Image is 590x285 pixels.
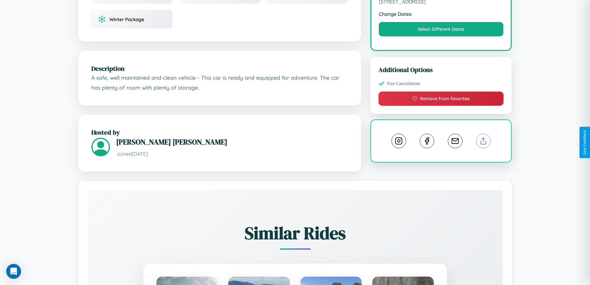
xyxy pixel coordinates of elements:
[91,128,348,137] h2: Hosted by
[379,11,504,17] strong: Change Dates:
[109,221,481,245] h2: Similar Rides
[109,16,144,22] span: Winter Package
[387,81,421,86] span: Free Cancellations
[379,22,504,36] button: Select Different Dates
[116,149,348,158] p: Joined [DATE]
[378,91,504,106] button: Remove from favorites
[91,73,348,92] p: A safe, well maintained and clean vehicle - This car is ready and equipped for adventure. The car...
[378,65,504,74] h3: Additional Options
[6,264,21,279] div: Open Intercom Messenger
[583,130,587,155] div: Give Feedback
[91,64,348,73] h2: Description
[116,137,348,147] h3: [PERSON_NAME] [PERSON_NAME]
